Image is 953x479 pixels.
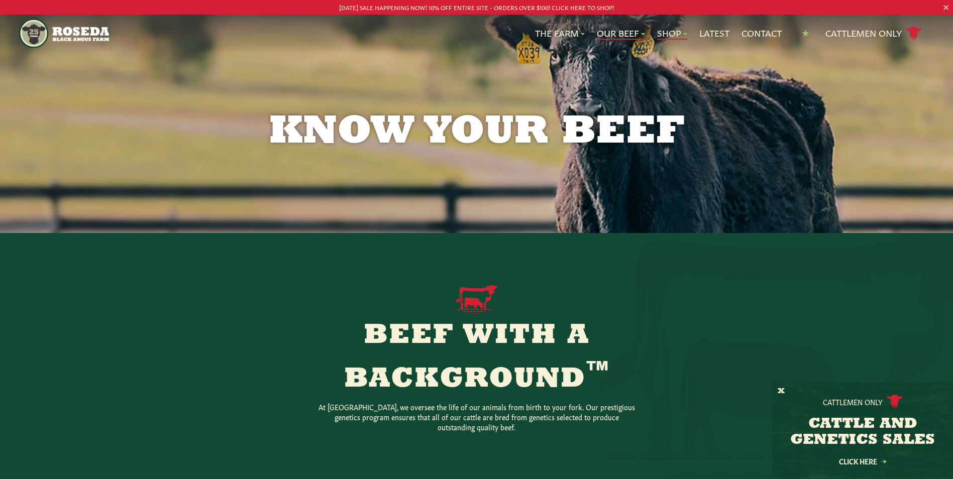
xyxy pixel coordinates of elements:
[586,360,609,383] sup: ™
[817,458,908,464] a: Click Here
[19,19,109,48] img: https://roseda.com/wp-content/uploads/2021/05/roseda-25-header.png
[597,27,645,40] a: Our Beef
[657,27,687,40] a: Shop
[887,395,903,408] img: cattle-icon.svg
[48,2,905,13] p: [DATE] SALE HAPPENING NOW! 10% OFF ENTIRE SITE - ORDERS OVER $100! CLICK HERE TO SHOP!
[823,397,883,407] p: Cattlemen Only
[316,402,638,432] p: At [GEOGRAPHIC_DATA], we oversee the life of our animals from birth to your fork. Our prestigious...
[699,27,729,40] a: Latest
[785,416,940,448] h3: CATTLE AND GENETICS SALES
[284,322,670,394] h2: Beef With a Background
[220,112,734,153] h1: Know Your Beef
[535,27,585,40] a: The Farm
[19,15,934,52] nav: Main Navigation
[742,27,782,40] a: Contact
[778,386,785,397] button: X
[825,25,922,42] a: Cattlemen Only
